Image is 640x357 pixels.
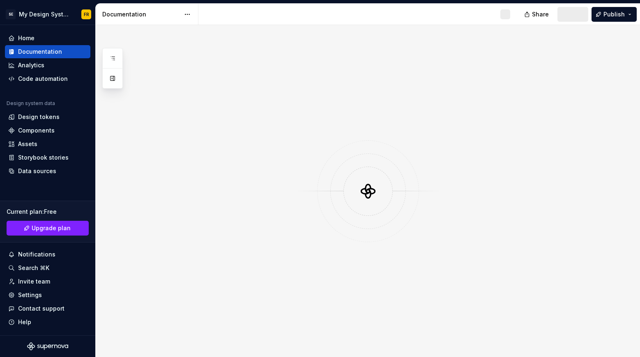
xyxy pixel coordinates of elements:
[2,5,94,23] button: SEMy Design SystemFR
[18,126,55,135] div: Components
[5,261,90,275] button: Search ⌘K
[18,61,44,69] div: Analytics
[5,248,90,261] button: Notifications
[7,221,89,236] button: Upgrade plan
[5,288,90,302] a: Settings
[5,151,90,164] a: Storybook stories
[18,34,35,42] div: Home
[5,45,90,58] a: Documentation
[532,10,549,18] span: Share
[5,59,90,72] a: Analytics
[5,165,90,178] a: Data sources
[603,10,625,18] span: Publish
[27,342,68,350] svg: Supernova Logo
[7,208,89,216] div: Current plan : Free
[102,10,180,18] div: Documentation
[7,100,55,107] div: Design system data
[520,7,554,22] button: Share
[18,167,56,175] div: Data sources
[18,291,42,299] div: Settings
[18,264,49,272] div: Search ⌘K
[18,75,68,83] div: Code automation
[6,9,16,19] div: SE
[5,110,90,124] a: Design tokens
[18,318,31,326] div: Help
[5,316,90,329] button: Help
[18,153,69,162] div: Storybook stories
[19,10,71,18] div: My Design System
[5,275,90,288] a: Invite team
[18,48,62,56] div: Documentation
[5,137,90,151] a: Assets
[5,72,90,85] a: Code automation
[5,32,90,45] a: Home
[5,124,90,137] a: Components
[18,304,64,313] div: Contact support
[18,277,50,286] div: Invite team
[18,113,60,121] div: Design tokens
[32,224,71,232] span: Upgrade plan
[84,11,89,18] div: FR
[592,7,637,22] button: Publish
[5,302,90,315] button: Contact support
[18,140,37,148] div: Assets
[18,250,55,259] div: Notifications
